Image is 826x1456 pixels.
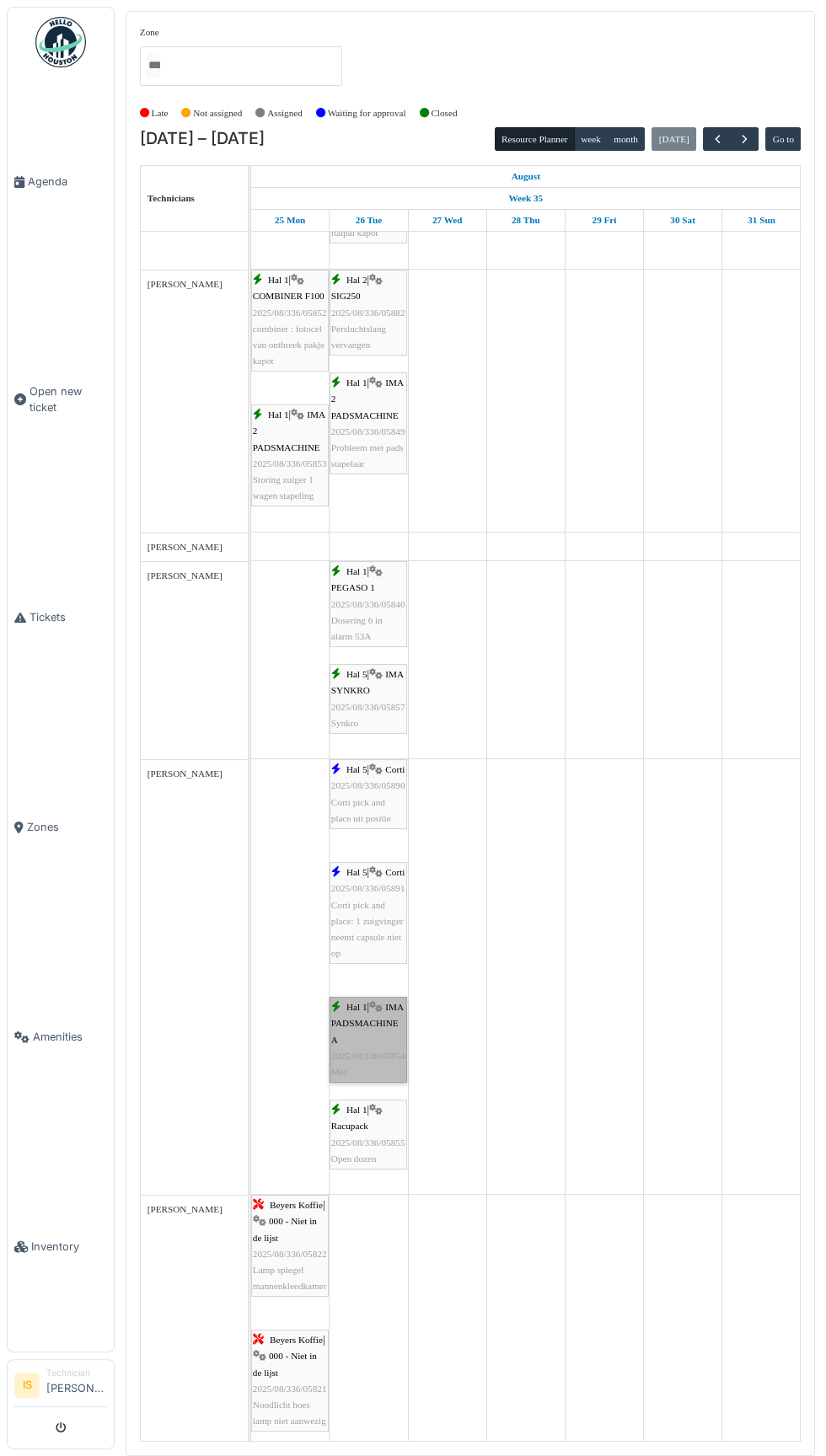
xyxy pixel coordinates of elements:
span: Open dozen [331,1154,377,1164]
a: August 26, 2025 [351,210,386,231]
a: Amenities [8,932,114,1142]
span: Hal 5 [346,867,367,877]
button: [DATE] [652,127,696,151]
span: [PERSON_NAME] [147,1204,223,1214]
span: IMA 2 PADSMACHINE [253,409,325,452]
a: Agenda [8,77,114,286]
li: IS [14,1373,40,1398]
span: 2025/08/336/05849 [331,426,405,436]
span: SIG250 [331,291,361,301]
div: | [253,407,327,504]
div: | [331,762,405,827]
a: August 25, 2025 [271,210,309,231]
span: Tickets [29,609,107,625]
span: Noodlicht hoes lamp niet aanwezig [253,1400,326,1426]
span: 2025/08/336/05852 [253,308,327,318]
button: month [607,127,645,151]
button: Next week [731,127,759,152]
a: Tickets [8,512,114,722]
span: 2025/08/336/05855 [331,1137,405,1148]
span: 2025/08/336/05853 [253,458,327,468]
div: | [253,272,327,369]
span: Racupack [331,1121,368,1131]
span: Probleem met pads stapelaar [331,442,404,468]
label: Waiting for approval [328,106,406,120]
span: Hal 2 [346,275,367,285]
span: Hal 1 [268,275,289,285]
span: 000 - Niet in de lijst [253,1351,317,1377]
div: Technician [46,1367,107,1379]
span: Dosering 6 in alarm 53A [331,615,383,641]
span: Lamp spiegel mannenkleedkamer [253,1265,327,1291]
div: | [253,1197,327,1294]
li: [PERSON_NAME] [46,1367,107,1403]
span: [PERSON_NAME] [147,542,223,552]
div: | [331,564,405,645]
h2: [DATE] – [DATE] [140,129,265,149]
span: [PERSON_NAME] [147,279,223,289]
span: Corti [385,764,405,774]
button: Go to [765,127,801,151]
span: Beyers Koffie [270,1200,323,1210]
div: | [331,1102,405,1167]
span: Storing zuiger 1 wagen stapeling [253,474,314,500]
span: Hal 1 [346,1105,367,1115]
span: Synkro [331,718,358,728]
span: Beyers Koffie [270,1335,323,1345]
button: week [574,127,608,151]
a: August 27, 2025 [428,210,467,231]
a: August 25, 2025 [507,166,544,187]
span: Transportband naar italpal kapot [331,211,405,238]
a: Open new ticket [8,286,114,512]
input: All [147,53,160,78]
span: 2025/08/336/05890 [331,780,405,790]
span: [PERSON_NAME] [147,768,223,779]
img: Badge_color-CXgf-gQk.svg [35,17,86,67]
a: August 28, 2025 [507,210,544,231]
a: Inventory [8,1142,114,1352]
span: Technicians [147,193,195,203]
a: Zones [8,722,114,932]
span: 2025/08/336/05840 [331,599,405,609]
label: Late [152,106,169,120]
label: Zone [140,25,159,40]
span: Hal 5 [346,764,367,774]
div: | [331,375,405,472]
span: combiner : fotocel van ontbreek pakje kapot [253,324,324,366]
span: Hal 1 [268,409,289,420]
span: Hal 5 [346,669,367,679]
span: 2025/08/336/05822 [253,1249,327,1259]
span: Amenities [33,1029,107,1045]
a: August 31, 2025 [743,210,780,231]
span: 2025/08/336/05857 [331,702,405,712]
div: | [331,864,405,961]
span: PEGASO 1 [331,582,375,592]
div: | [253,1332,327,1429]
label: Closed [431,106,457,120]
span: Inventory [31,1239,107,1255]
span: 2025/08/336/05891 [331,883,405,893]
span: Zones [27,819,107,835]
span: 000 - Niet in de lijst [253,1216,317,1242]
span: Corti pick and place uit positie [331,797,391,823]
a: August 29, 2025 [587,210,620,231]
span: Open new ticket [29,383,107,415]
a: August 30, 2025 [666,210,700,231]
span: Corti [385,867,405,877]
a: Week 35 [504,188,547,209]
span: Corti pick and place: 1 zuigvinger neemt capsule niet op [331,900,404,959]
span: Agenda [28,174,107,190]
span: COMBINER F100 [253,291,324,301]
a: IS Technician[PERSON_NAME] [14,1367,107,1407]
div: | [331,666,405,731]
span: [PERSON_NAME] [147,570,223,581]
span: 2025/08/336/05882 [331,308,405,318]
label: Not assigned [193,106,242,120]
div: | [331,272,405,353]
label: Assigned [267,106,303,120]
span: IMA 2 PADSMACHINE [331,377,404,420]
span: Hal 1 [346,377,367,388]
button: Resource Planner [495,127,575,151]
span: Hal 1 [346,566,367,576]
button: Previous week [703,127,731,152]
